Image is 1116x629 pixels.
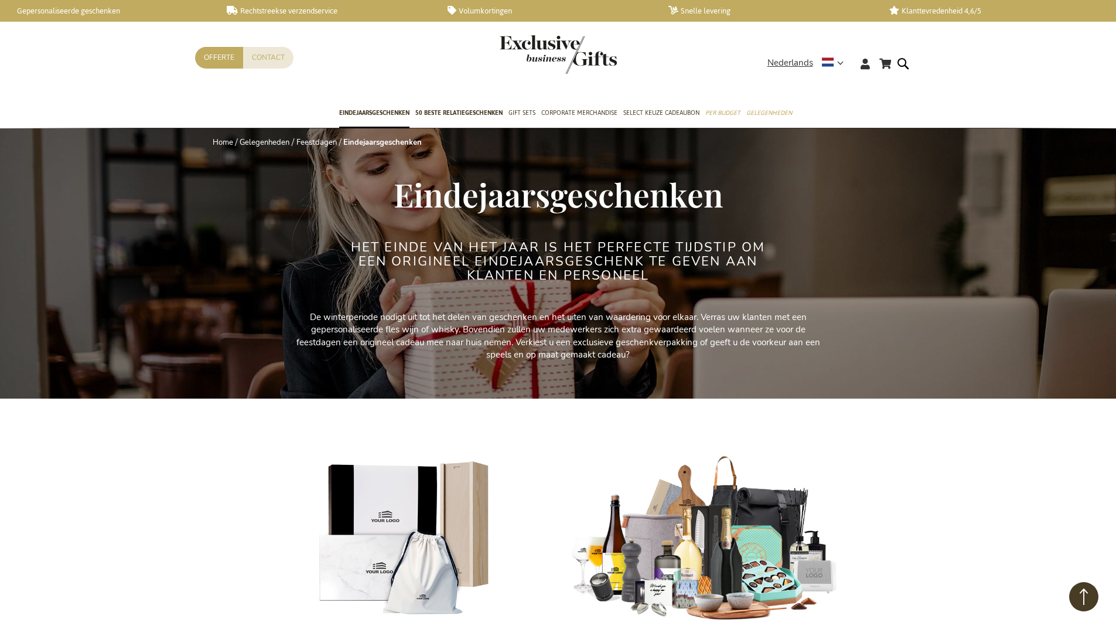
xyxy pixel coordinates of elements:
[668,6,871,16] a: Snelle levering
[213,137,233,148] a: Home
[415,107,503,119] span: 50 beste relatiegeschenken
[343,137,422,148] strong: Eindejaarsgeschenken
[227,6,429,16] a: Rechtstreekse verzendservice
[339,240,778,283] h2: Het einde van het jaar is het perfecte tijdstip om een origineel eindejaarsgeschenk te geven aan ...
[623,107,699,119] span: Select Keuze Cadeaubon
[508,107,535,119] span: Gift Sets
[339,107,409,119] span: Eindejaarsgeschenken
[570,455,839,623] img: cadeau_personeel_medewerkers-kerst_1
[295,311,822,362] p: De winterperiode nodigt uit tot het delen van geschenken en het uiten van waardering voor elkaar....
[767,56,813,70] span: Nederlands
[243,47,293,69] a: Contact
[240,137,289,148] a: Gelegenheden
[746,107,792,119] span: Gelegenheden
[500,35,617,74] img: Exclusive Business gifts logo
[296,137,337,148] a: Feestdagen
[394,172,723,216] span: Eindejaarsgeschenken
[448,6,650,16] a: Volumkortingen
[705,107,740,119] span: Per Budget
[767,56,851,70] div: Nederlands
[500,35,558,74] a: store logo
[889,6,1091,16] a: Klanttevredenheid 4,6/5
[6,6,208,16] a: Gepersonaliseerde geschenken
[195,47,243,69] a: Offerte
[277,455,547,623] img: Personalised_gifts
[541,107,617,119] span: Corporate Merchandise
